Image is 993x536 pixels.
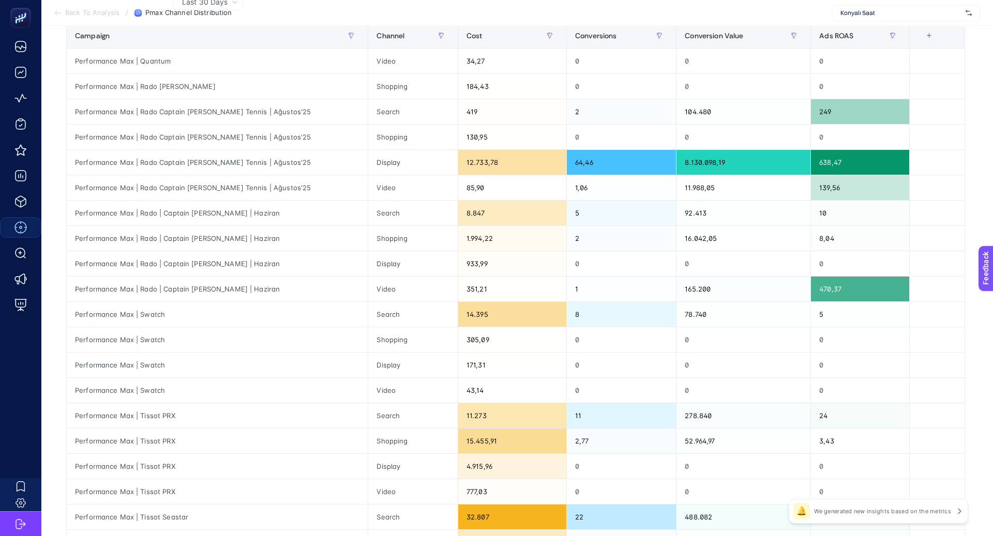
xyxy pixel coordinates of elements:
[685,32,743,40] span: Conversion Value
[6,3,39,11] span: Feedback
[567,302,676,327] div: 8
[368,302,458,327] div: Search
[567,99,676,124] div: 2
[811,201,909,225] div: 10
[920,32,939,40] div: +
[368,175,458,200] div: Video
[368,226,458,251] div: Shopping
[377,32,404,40] span: Channel
[575,32,617,40] span: Conversions
[676,378,810,403] div: 0
[567,327,676,352] div: 0
[368,403,458,428] div: Search
[458,226,566,251] div: 1.994,22
[567,175,676,200] div: 1,06
[676,353,810,377] div: 0
[811,175,909,200] div: 139,56
[67,428,368,453] div: Performance Max | Tissot PRX
[67,277,368,301] div: Performance Max | Rado | Captain [PERSON_NAME] | Haziran
[458,454,566,479] div: 4.915,96
[67,454,368,479] div: Performance Max | Tissot PRX
[811,353,909,377] div: 0
[567,428,676,453] div: 2,77
[458,504,566,529] div: 32.807
[368,378,458,403] div: Video
[676,201,810,225] div: 92.413
[676,99,810,124] div: 104.480
[811,378,909,403] div: 0
[67,302,368,327] div: Performance Max | Swatch
[458,175,566,200] div: 85,90
[811,74,909,99] div: 0
[811,428,909,453] div: 3,43
[458,327,566,352] div: 305,09
[368,49,458,73] div: Video
[811,479,909,504] div: 0
[458,201,566,225] div: 8.847
[458,428,566,453] div: 15.455,91
[368,125,458,149] div: Shopping
[368,99,458,124] div: Search
[65,9,119,17] span: Back To Analysis
[67,479,368,504] div: Performance Max | Tissot PRX
[567,74,676,99] div: 0
[567,150,676,175] div: 64,46
[67,403,368,428] div: Performance Max | Tissot PRX
[458,277,566,301] div: 351,21
[67,175,368,200] div: Performance Max | Rado Captain [PERSON_NAME] Tennis | Ağustos'25
[567,251,676,276] div: 0
[811,403,909,428] div: 24
[811,277,909,301] div: 470,37
[126,8,128,17] span: /
[458,378,566,403] div: 43,14
[567,378,676,403] div: 0
[676,302,810,327] div: 78.740
[467,32,483,40] span: Cost
[811,251,909,276] div: 0
[368,428,458,453] div: Shopping
[458,150,566,175] div: 12.733,78
[676,428,810,453] div: 52.964,97
[676,277,810,301] div: 165.200
[819,32,853,40] span: Ads ROAS
[67,504,368,529] div: Performance Max | Tissot Seastar
[458,49,566,73] div: 34,27
[811,454,909,479] div: 0
[567,226,676,251] div: 2
[67,201,368,225] div: Performance Max | Rado | Captain [PERSON_NAME] | Haziran
[676,251,810,276] div: 0
[567,201,676,225] div: 5
[458,125,566,149] div: 130,95
[567,277,676,301] div: 1
[811,327,909,352] div: 0
[67,226,368,251] div: Performance Max | Rado | Captain [PERSON_NAME] | Haziran
[567,454,676,479] div: 0
[368,150,458,175] div: Display
[811,150,909,175] div: 638,47
[793,503,810,519] div: 🔔
[67,125,368,149] div: Performance Max | Rado Captain [PERSON_NAME] Tennis | Ağustos'25
[368,251,458,276] div: Display
[918,32,926,54] div: 6 items selected
[814,507,951,515] p: We generated new insights based on the metrics
[368,454,458,479] div: Display
[567,504,676,529] div: 22
[676,504,810,529] div: 488.082
[676,226,810,251] div: 16.042,05
[67,251,368,276] div: Performance Max | Rado | Captain [PERSON_NAME] | Haziran
[676,479,810,504] div: 0
[458,479,566,504] div: 777,03
[811,125,909,149] div: 0
[67,49,368,73] div: Performance Max | Quantum
[458,251,566,276] div: 933,99
[67,74,368,99] div: Performance Max | Rado [PERSON_NAME]
[458,353,566,377] div: 171,31
[676,125,810,149] div: 0
[368,277,458,301] div: Video
[67,99,368,124] div: Performance Max | Rado Captain [PERSON_NAME] Tennis | Ağustos'25
[67,378,368,403] div: Performance Max | Swatch
[567,479,676,504] div: 0
[840,9,961,17] span: Konyalı Saat
[145,9,232,17] span: Pmax Channel Distribution
[458,99,566,124] div: 419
